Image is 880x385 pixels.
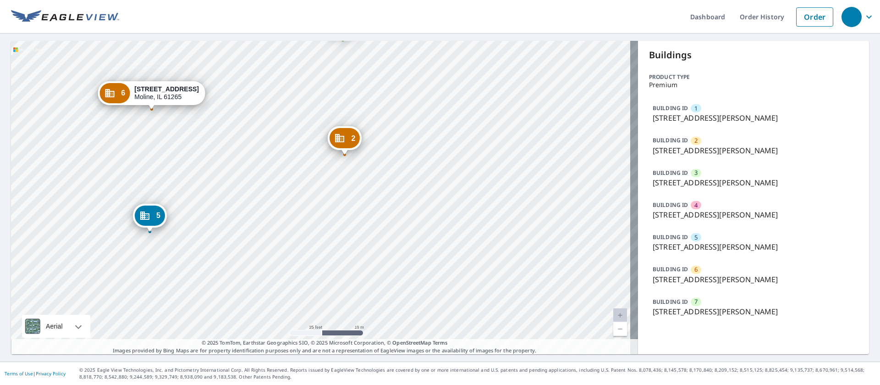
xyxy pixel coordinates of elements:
[694,104,698,113] span: 1
[694,233,698,242] span: 5
[43,315,66,338] div: Aerial
[649,48,858,62] p: Buildings
[433,339,448,346] a: Terms
[79,367,875,380] p: © 2025 Eagle View Technologies, Inc. and Pictometry International Corp. All Rights Reserved. Repo...
[653,241,854,252] p: [STREET_ADDRESS][PERSON_NAME]
[202,339,448,347] span: © 2025 TomTom, Earthstar Geographics SIO, © 2025 Microsoft Corporation, ©
[653,104,688,112] p: BUILDING ID
[653,177,854,188] p: [STREET_ADDRESS][PERSON_NAME]
[653,298,688,306] p: BUILDING ID
[134,85,199,101] div: Moline, IL 61265
[649,81,858,89] p: Premium
[653,169,688,177] p: BUILDING ID
[121,89,125,96] span: 6
[653,265,688,273] p: BUILDING ID
[328,126,362,155] div: Dropped pin, building 2, Commercial property, 2350 1st Street A Dr Moline, IL 61265
[653,112,854,123] p: [STREET_ADDRESS][PERSON_NAME]
[694,265,698,274] span: 6
[36,370,66,377] a: Privacy Policy
[613,322,627,336] a: Current Level 20, Zoom Out
[796,7,833,27] a: Order
[694,297,698,306] span: 7
[134,85,199,93] strong: [STREET_ADDRESS]
[653,274,854,285] p: [STREET_ADDRESS][PERSON_NAME]
[156,212,160,219] span: 5
[613,308,627,322] a: Current Level 20, Zoom In Disabled
[98,81,205,110] div: Dropped pin, building 6, Commercial property, 2368 1st Street A Dr Moline, IL 61265
[11,10,119,24] img: EV Logo
[5,371,66,376] p: |
[694,168,698,177] span: 3
[11,339,638,354] p: Images provided by Bing Maps are for property identification purposes only and are not a represen...
[694,136,698,145] span: 2
[653,209,854,220] p: [STREET_ADDRESS][PERSON_NAME]
[653,136,688,144] p: BUILDING ID
[649,73,858,81] p: Product type
[22,315,90,338] div: Aerial
[653,306,854,317] p: [STREET_ADDRESS][PERSON_NAME]
[694,201,698,210] span: 4
[133,204,167,232] div: Dropped pin, building 5, Commercial property, 2418 1st Street A Dr Moline, IL 61265
[653,145,854,156] p: [STREET_ADDRESS][PERSON_NAME]
[653,201,688,209] p: BUILDING ID
[392,339,431,346] a: OpenStreetMap
[351,135,355,142] span: 2
[653,233,688,241] p: BUILDING ID
[5,370,33,377] a: Terms of Use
